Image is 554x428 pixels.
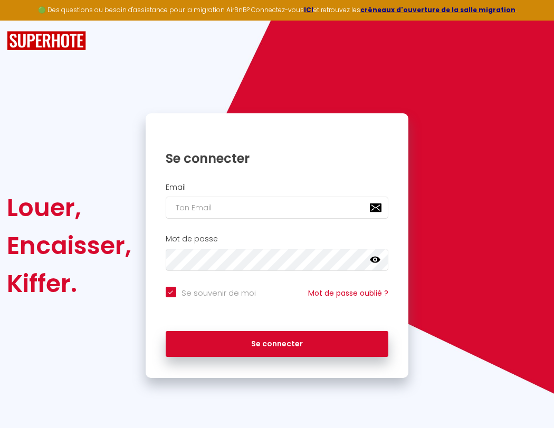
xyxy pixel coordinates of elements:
[7,189,131,227] div: Louer,
[7,227,131,265] div: Encaisser,
[166,183,389,192] h2: Email
[166,150,389,167] h1: Se connecter
[7,31,86,51] img: SuperHote logo
[166,235,389,244] h2: Mot de passe
[166,331,389,357] button: Se connecter
[304,5,313,14] a: ICI
[308,288,388,298] a: Mot de passe oublié ?
[166,197,389,219] input: Ton Email
[360,5,515,14] a: créneaux d'ouverture de la salle migration
[7,265,131,303] div: Kiffer.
